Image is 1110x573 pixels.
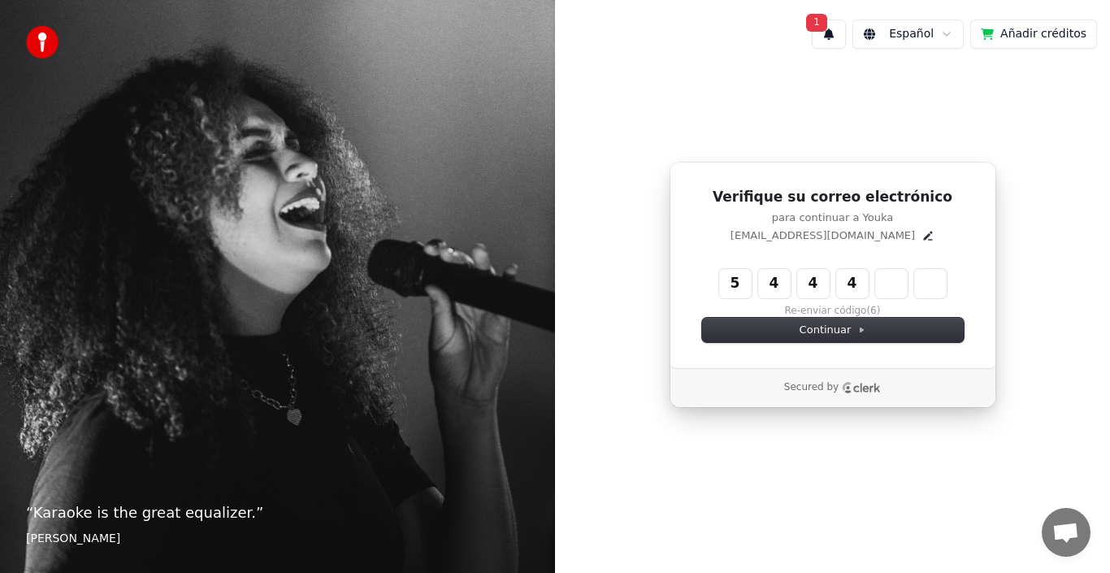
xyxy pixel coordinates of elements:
img: youka [26,26,59,59]
div: Chat abierto [1042,508,1090,557]
p: “ Karaoke is the great equalizer. ” [26,501,529,524]
button: Edit [921,229,934,242]
p: [EMAIL_ADDRESS][DOMAIN_NAME] [731,228,915,243]
button: 1 [812,20,846,49]
footer: [PERSON_NAME] [26,531,529,547]
button: Continuar [702,318,964,342]
button: Añadir créditos [970,20,1097,49]
p: Secured by [784,381,839,394]
p: para continuar a Youka [702,211,964,225]
input: Enter verification code [719,269,979,298]
span: 1 [806,14,827,32]
span: Continuar [800,323,866,337]
h1: Verifique su correo electrónico [702,188,964,207]
a: Clerk logo [842,382,881,393]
